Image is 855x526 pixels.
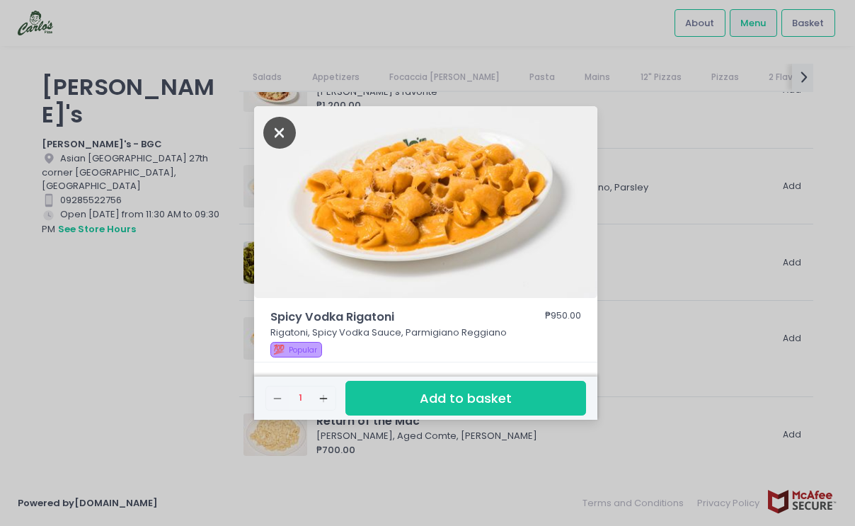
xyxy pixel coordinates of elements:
p: Rigatoni, Spicy Vodka Sauce, Parmigiano Reggiano [270,326,582,340]
img: Spicy Vodka Rigatoni [254,106,597,299]
button: Add to basket [345,381,586,416]
span: Spicy Vodka Rigatoni [270,309,504,326]
button: Close [263,125,296,139]
span: 💯 [273,343,285,356]
span: Popular [289,345,317,355]
div: ₱950.00 [545,309,581,326]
